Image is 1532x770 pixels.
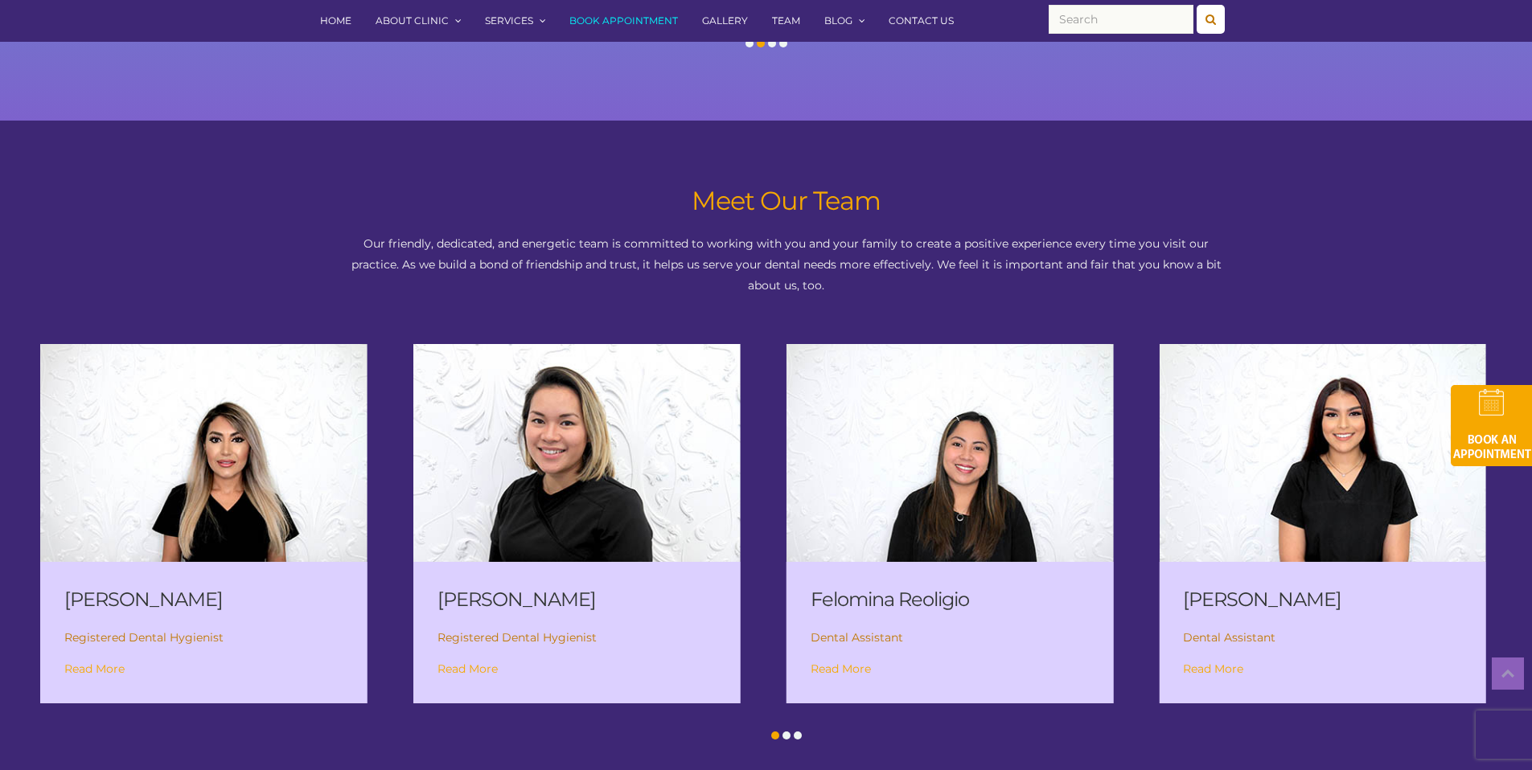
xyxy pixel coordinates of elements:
[811,588,969,611] a: Felomina Reoligio
[437,661,498,676] a: Read More
[348,233,1225,296] p: Our friendly, dedicated, and energetic team is committed to working with you and your family to c...
[64,588,223,611] a: [PERSON_NAME]
[64,661,125,676] a: Read More
[1049,5,1193,34] input: Search
[64,630,224,645] span: Registered Dental Hygienist
[348,185,1225,217] h1: Meet Our Team
[811,630,903,645] span: Dental Assistant
[437,588,596,611] a: [PERSON_NAME]
[1183,588,1341,611] a: [PERSON_NAME]
[1183,661,1243,676] a: Read More
[437,630,597,645] span: Registered Dental Hygienist
[1451,385,1532,466] img: book-an-appointment-hod-gld.png
[1183,630,1275,645] span: Dental Assistant
[811,661,871,676] a: Read More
